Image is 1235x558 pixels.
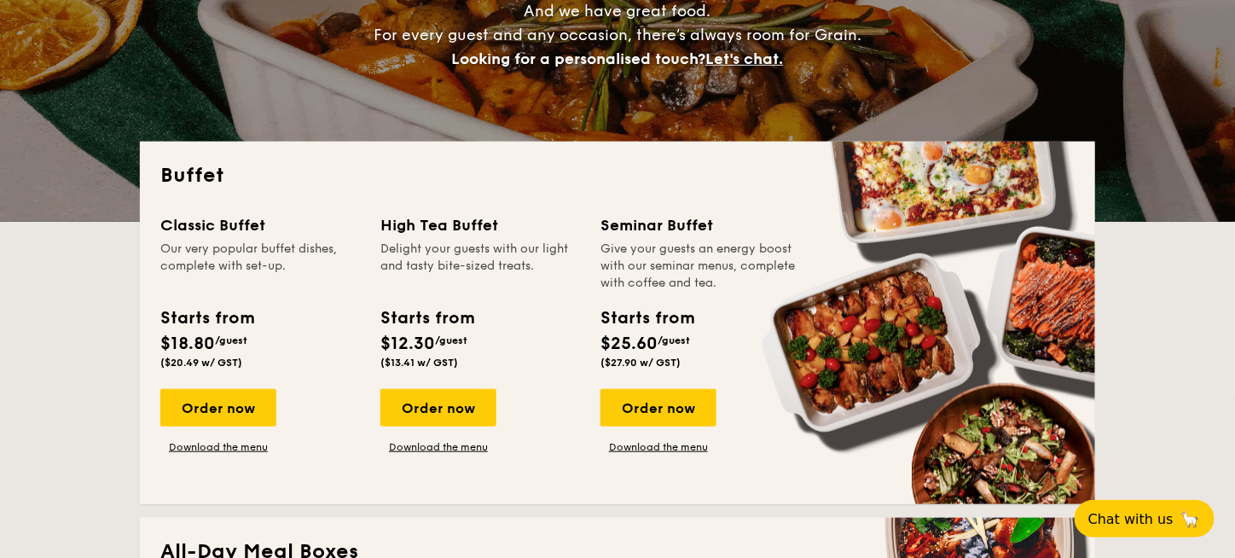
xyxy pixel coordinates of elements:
div: Starts from [380,305,473,331]
span: /guest [435,334,467,346]
span: 🦙 [1180,509,1201,529]
a: Download the menu [600,440,716,454]
div: Order now [380,389,496,427]
span: $18.80 [160,334,215,354]
h2: Buffet [160,162,1075,189]
span: /guest [215,334,247,346]
a: Download the menu [380,440,496,454]
div: Starts from [600,305,693,331]
span: Chat with us [1088,511,1174,527]
span: /guest [658,334,690,346]
div: Seminar Buffet [600,213,800,237]
div: Starts from [160,305,253,331]
button: Chat with us🦙 [1075,500,1215,538]
span: ($20.49 w/ GST) [160,357,242,369]
span: $25.60 [600,334,658,354]
span: Looking for a personalised touch? [452,49,706,68]
div: Classic Buffet [160,213,360,237]
a: Download the menu [160,440,276,454]
span: ($13.41 w/ GST) [380,357,458,369]
div: High Tea Buffet [380,213,580,237]
div: Delight your guests with our light and tasty bite-sized treats. [380,241,580,292]
div: Our very popular buffet dishes, complete with set-up. [160,241,360,292]
span: Let's chat. [706,49,784,68]
div: Order now [160,389,276,427]
div: Give your guests an energy boost with our seminar menus, complete with coffee and tea. [600,241,800,292]
span: $12.30 [380,334,435,354]
span: ($27.90 w/ GST) [600,357,681,369]
span: And we have great food. For every guest and any occasion, there’s always room for Grain. [374,2,861,68]
div: Order now [600,389,716,427]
